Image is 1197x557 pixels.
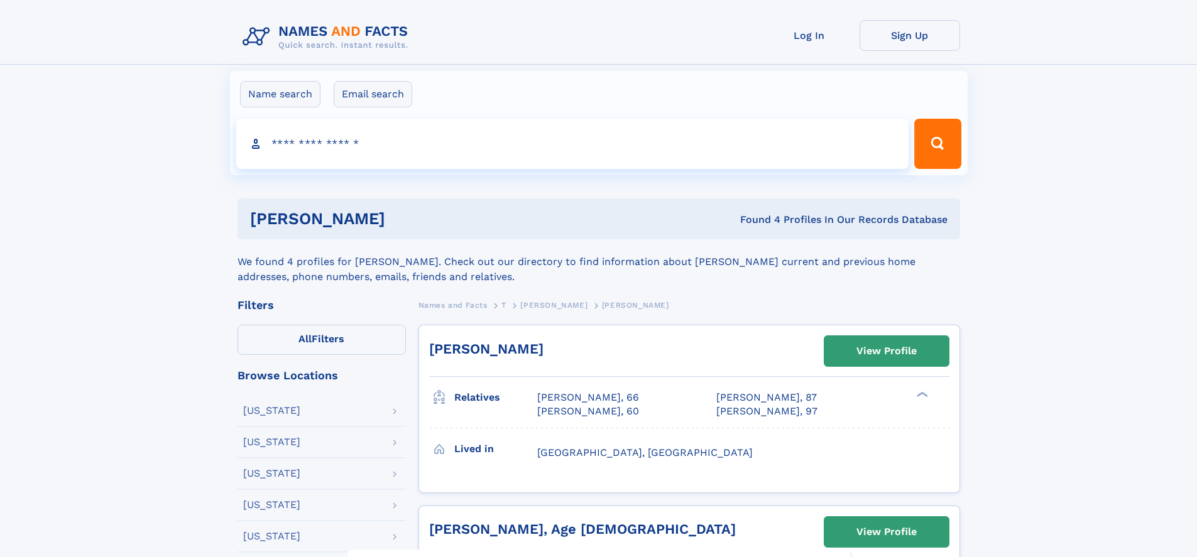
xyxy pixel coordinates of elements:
div: Browse Locations [238,370,406,381]
div: [US_STATE] [243,437,300,447]
div: View Profile [856,337,917,365]
div: [US_STATE] [243,500,300,510]
h1: [PERSON_NAME] [250,211,563,227]
a: [PERSON_NAME], 66 [537,391,639,404]
div: View Profile [856,517,917,546]
label: Name search [240,81,320,107]
a: Sign Up [860,20,960,51]
a: T [501,297,506,313]
span: [PERSON_NAME] [602,301,669,310]
div: [US_STATE] [243,531,300,541]
h3: Lived in [454,438,537,460]
div: [US_STATE] [243,406,300,416]
span: [GEOGRAPHIC_DATA], [GEOGRAPHIC_DATA] [537,446,753,458]
a: [PERSON_NAME], 97 [716,404,817,418]
h3: Relatives [454,387,537,408]
img: Logo Names and Facts [238,20,418,54]
span: [PERSON_NAME] [520,301,588,310]
label: Filters [238,325,406,355]
a: View Profile [824,517,949,547]
a: [PERSON_NAME] [429,341,544,357]
label: Email search [334,81,412,107]
button: Search Button [914,119,961,169]
span: All [298,333,312,345]
div: [US_STATE] [243,468,300,479]
a: Log In [759,20,860,51]
div: Found 4 Profiles In Our Records Database [562,213,948,227]
a: [PERSON_NAME], 87 [716,391,817,404]
div: We found 4 profiles for [PERSON_NAME]. Check out our directory to find information about [PERSON_... [238,239,960,284]
a: [PERSON_NAME] [520,297,588,313]
span: T [501,301,506,310]
div: ❯ [914,391,929,399]
div: Filters [238,300,406,311]
a: View Profile [824,336,949,366]
input: search input [236,119,909,169]
a: [PERSON_NAME], Age [DEMOGRAPHIC_DATA] [429,521,736,537]
a: [PERSON_NAME], 60 [537,404,639,418]
a: Names and Facts [418,297,488,313]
